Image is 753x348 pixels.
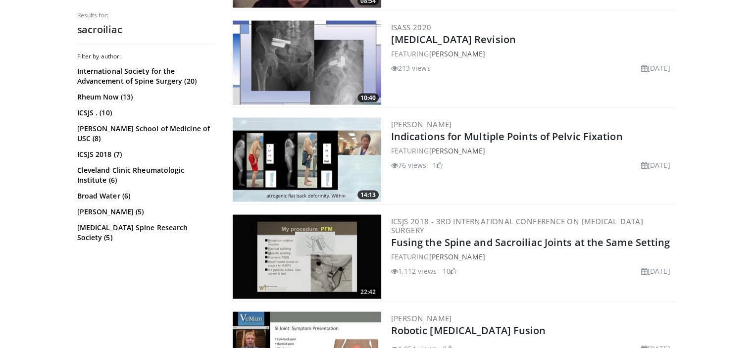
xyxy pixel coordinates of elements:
[77,165,213,185] a: Cleveland Clinic Rheumatologic Institute (6)
[391,236,670,249] a: Fusing the Spine and Sacroiliac Joints at the Same Setting
[77,11,216,19] p: Results for:
[357,94,379,102] span: 10:40
[391,146,674,156] div: FEATURING
[391,266,437,276] li: 1,112 views
[233,21,381,105] a: 10:40
[391,324,546,337] a: Robotic [MEDICAL_DATA] Fusion
[77,23,216,36] h2: sacroiliac
[77,108,213,118] a: ICSJS . (10)
[391,160,427,170] li: 76 views
[391,49,674,59] div: FEATURING
[391,216,644,235] a: ICSJS 2018 - 3rd International Conference on [MEDICAL_DATA] Surgery
[391,119,452,129] a: [PERSON_NAME]
[443,266,456,276] li: 10
[77,223,213,243] a: [MEDICAL_DATA] Spine Research Society (5)
[233,118,381,202] img: 2366bad6-80a8-4fd2-a71f-1dcb57c66f39.300x170_q85_crop-smart_upscale.jpg
[641,63,670,73] li: [DATE]
[391,130,623,143] a: Indications for Multiple Points of Pelvic Fixation
[77,124,213,144] a: [PERSON_NAME] School of Medicine of USC (8)
[77,207,213,217] a: [PERSON_NAME] (5)
[77,149,213,159] a: ICSJS 2018 (7)
[429,49,485,58] a: [PERSON_NAME]
[77,191,213,201] a: Broad Water (6)
[391,33,516,46] a: [MEDICAL_DATA] Revision
[391,22,432,32] a: ISASS 2020
[357,191,379,199] span: 14:13
[233,21,381,105] img: 9c8bdd15-ba42-4f28-b266-1f4e6790e141.300x170_q85_crop-smart_upscale.jpg
[429,252,485,261] a: [PERSON_NAME]
[391,63,431,73] li: 213 views
[77,92,213,102] a: Rheum Now (13)
[391,251,674,262] div: FEATURING
[433,160,443,170] li: 1
[233,215,381,299] img: 413b5862-480f-4122-9889-f5652fb6dca7.300x170_q85_crop-smart_upscale.jpg
[641,160,670,170] li: [DATE]
[357,288,379,297] span: 22:42
[429,146,485,155] a: [PERSON_NAME]
[77,52,216,60] h3: Filter by author:
[233,215,381,299] a: 22:42
[641,266,670,276] li: [DATE]
[233,118,381,202] a: 14:13
[391,313,452,323] a: [PERSON_NAME]
[77,66,213,86] a: International Society for the Advancement of Spine Surgery (20)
